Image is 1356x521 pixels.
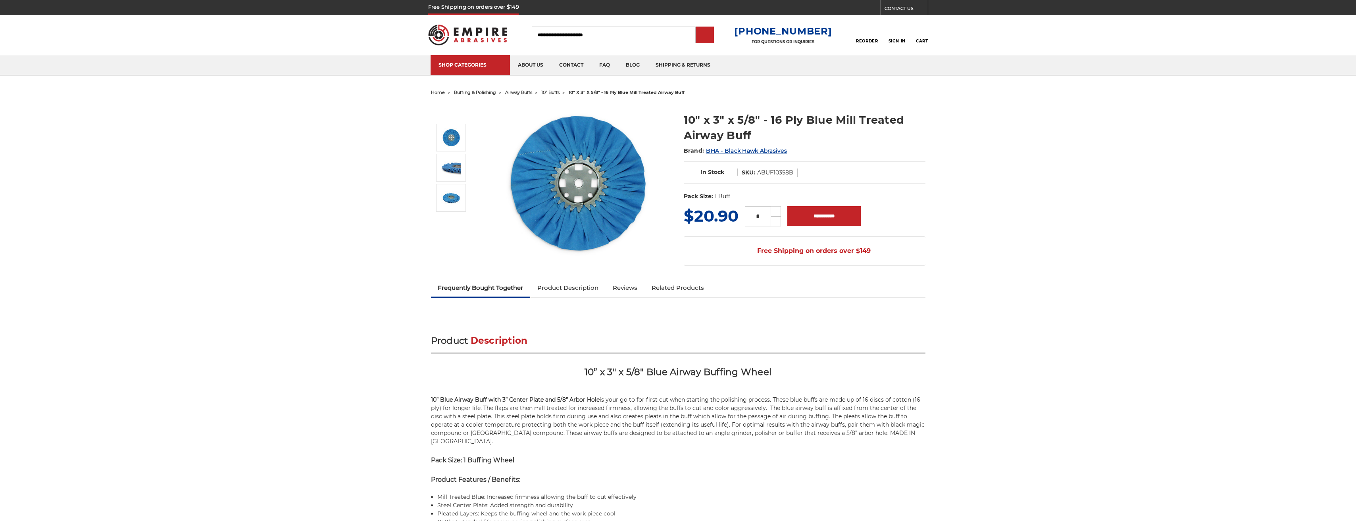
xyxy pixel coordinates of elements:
[700,169,724,176] span: In Stock
[734,39,832,44] p: FOR QUESTIONS OR INQUIRIES
[505,90,532,95] a: airway buffs
[738,243,871,259] span: Free Shipping on orders over $149
[437,510,925,518] li: Pleated Layers: Keeps the buffing wheel and the work piece cool
[431,279,531,297] a: Frequently Bought Together
[551,55,591,75] a: contact
[697,27,713,43] input: Submit
[441,158,461,178] img: 10" x 3" x 5/8" - 16 Ply Blue Mill Treated Airway Buff
[431,335,468,346] span: Product
[431,476,520,483] strong: Product Features / Benefits:
[454,90,496,95] a: buffing & polishing
[684,147,704,154] span: Brand:
[715,192,730,201] dd: 1 Buff
[644,279,711,297] a: Related Products
[742,169,755,177] dt: SKU:
[431,366,925,384] h2: 10” x 3" x 5/8" Blue Airway Buffing Wheel
[541,90,560,95] a: 10" buffs
[648,55,718,75] a: shipping & returns
[441,128,461,147] img: 10 inch blue treated airway buffing wheel
[734,25,832,37] a: [PHONE_NUMBER]
[530,279,606,297] a: Product Description
[916,26,928,44] a: Cart
[706,147,787,154] a: BHA - Black Hawk Abrasives
[437,493,925,501] li: Mill Treated Blue: Increased firmness allowing the buff to cut effectively
[618,55,648,75] a: blog
[856,26,878,43] a: Reorder
[471,335,528,346] span: Description
[591,55,618,75] a: faq
[885,4,928,15] a: CONTACT US
[684,206,739,226] span: $20.90
[684,112,925,143] h1: 10" x 3" x 5/8" - 16 Ply Blue Mill Treated Airway Buff
[499,104,658,262] img: 10 inch blue treated airway buffing wheel
[431,396,600,403] strong: 10” Blue Airway Buff with 3” Center Plate and 5/8” Arbor Hole
[439,62,502,68] div: SHOP CATEGORIES
[606,279,644,297] a: Reviews
[916,38,928,44] span: Cart
[428,19,508,50] img: Empire Abrasives
[569,90,685,95] span: 10" x 3" x 5/8" - 16 ply blue mill treated airway buff
[757,169,793,177] dd: ABUF10358B
[856,38,878,44] span: Reorder
[431,55,510,75] a: SHOP CATEGORIES
[510,55,551,75] a: about us
[889,38,906,44] span: Sign In
[431,456,514,464] strong: Pack Size: 1 Buffing Wheel
[431,90,445,95] a: home
[437,501,925,510] li: Steel Center Plate: Added strength and durability
[441,188,461,208] img: 10 inch blue mill treated airway buff
[684,192,713,201] dt: Pack Size:
[431,396,925,446] p: is your go to for first cut when starting the polishing process. These blue buffs are made up of ...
